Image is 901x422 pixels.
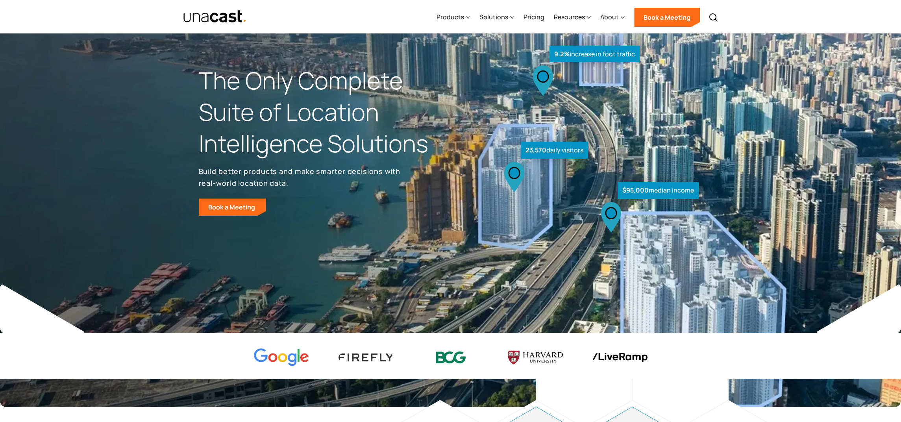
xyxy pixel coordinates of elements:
[554,50,570,58] strong: 9.2%
[508,348,563,367] img: Harvard U logo
[549,46,640,63] div: increase in foot traffic
[618,182,699,199] div: median income
[554,12,585,22] div: Resources
[525,146,546,154] strong: 23,570
[437,1,470,33] div: Products
[423,346,478,369] img: BCG logo
[479,1,514,33] div: Solutions
[521,142,588,159] div: daily visitors
[600,1,625,33] div: About
[199,165,403,189] p: Build better products and make smarter decisions with real-world location data.
[709,13,718,22] img: Search icon
[479,12,508,22] div: Solutions
[622,186,649,194] strong: $95,000
[183,10,247,24] a: home
[254,348,309,367] img: Google logo Color
[199,65,451,159] h1: The Only Complete Suite of Location Intelligence Solutions
[592,353,648,363] img: liveramp logo
[199,198,266,216] a: Book a Meeting
[339,354,394,361] img: Firefly Advertising logo
[634,8,700,27] a: Book a Meeting
[524,1,544,33] a: Pricing
[437,12,464,22] div: Products
[600,12,619,22] div: About
[183,10,247,24] img: Unacast text logo
[554,1,591,33] div: Resources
